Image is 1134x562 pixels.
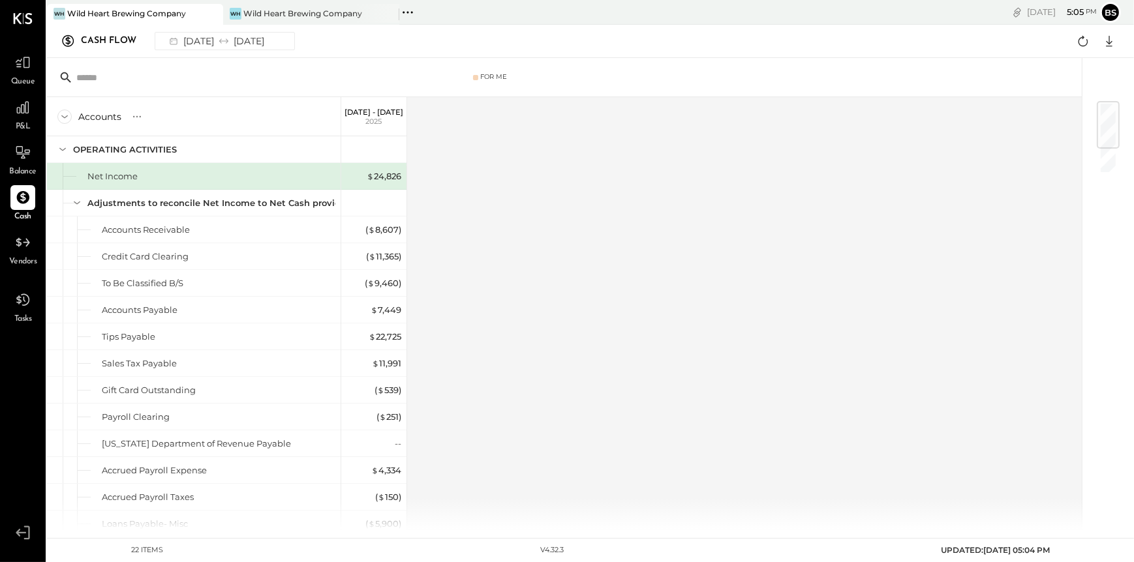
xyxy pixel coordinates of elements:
button: bs [1100,2,1121,23]
span: $ [369,251,376,261]
a: Cash [1,185,45,223]
div: [US_STATE] Department of Revenue Payable [102,437,291,450]
a: Queue [1,50,45,88]
span: $ [371,465,378,475]
span: Tasks [14,314,32,325]
div: v 4.32.3 [540,545,564,555]
span: $ [368,224,375,235]
div: 22 items [131,545,163,555]
div: copy link [1011,5,1024,19]
div: Accounts Receivable [102,224,190,236]
div: ( 9,460 ) [365,277,401,289]
div: [DATE] [1027,6,1097,18]
div: 24,826 [367,170,401,183]
span: $ [369,331,376,342]
div: WH [230,8,241,20]
a: P&L [1,95,45,133]
div: Cash Flow [81,31,149,52]
div: 4,334 [371,464,401,477]
div: 7,449 [371,304,401,316]
div: Adjustments to reconcile Net Income to Net Cash provided by operations: [87,197,416,209]
div: Wild Heart Brewing Company [243,8,362,19]
div: Gift Card Outstanding [102,384,196,396]
a: Balance [1,140,45,178]
div: Accrued Payroll Taxes [102,491,194,503]
div: WH [54,8,65,20]
div: Tips Payable [102,331,155,343]
span: $ [372,358,379,368]
div: Loans Payable- Misc [102,518,188,530]
div: Accounts [78,110,121,123]
div: ( 539 ) [375,384,401,396]
span: Cash [14,211,31,223]
div: ( 8,607 ) [365,224,401,236]
div: Sales Tax Payable [102,357,177,370]
a: Tasks [1,288,45,325]
div: 22,725 [369,331,401,343]
div: Credit Card Clearing [102,250,189,263]
div: 11,991 [372,357,401,370]
span: Balance [9,166,37,178]
span: 2025 [366,117,382,126]
button: [DATE][DATE] [155,32,295,50]
span: $ [377,385,384,395]
div: Wild Heart Brewing Company [67,8,186,19]
p: [DATE] - [DATE] [345,108,403,117]
div: OPERATING ACTIVITIES [73,143,177,156]
span: P&L [16,121,31,133]
span: $ [367,278,375,288]
span: $ [378,492,385,502]
div: ( 11,365 ) [366,250,401,263]
div: -- [395,437,401,450]
span: $ [368,518,375,529]
span: Vendors [9,256,37,268]
a: Vendors [1,230,45,268]
span: $ [371,304,378,315]
div: To Be Classified B/S [102,277,183,289]
div: For Me [481,72,508,81]
span: $ [367,171,374,181]
div: Net Income [87,170,138,183]
div: ( 150 ) [375,491,401,503]
div: Accrued Payroll Expense [102,464,207,477]
div: Accounts Payable [102,304,177,316]
div: [DATE] [DATE] [162,33,269,50]
div: ( 5,900 ) [365,518,401,530]
span: UPDATED: [DATE] 05:04 PM [941,545,1050,555]
div: ( 251 ) [376,411,401,423]
span: $ [379,411,386,422]
span: Queue [11,76,35,88]
div: Payroll Clearing [102,411,170,423]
